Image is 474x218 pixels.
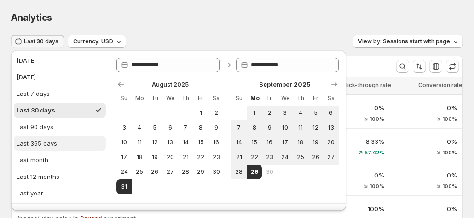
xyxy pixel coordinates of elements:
button: Sunday August 3 2025 [116,120,132,135]
span: 7 [235,124,243,131]
th: Monday [132,91,147,106]
span: 26 [312,153,319,161]
button: Wednesday September 10 2025 [277,120,293,135]
span: 12 [312,124,319,131]
button: Last 90 days [14,119,106,134]
div: Last 12 months [17,172,59,181]
th: Tuesday [147,91,162,106]
button: Friday August 1 2025 [193,106,208,120]
span: 19 [151,153,159,161]
span: Conversion rate [418,82,462,89]
span: We [281,94,289,102]
span: 100% [442,116,457,122]
span: 5 [151,124,159,131]
div: [DATE] [17,72,36,82]
span: Mo [250,94,258,102]
span: 9 [212,124,220,131]
button: Saturday September 6 2025 [324,106,339,120]
span: 100% [370,183,384,189]
span: We [166,94,174,102]
button: [DATE] [14,53,106,68]
span: 23 [212,153,220,161]
button: Thursday August 14 2025 [178,135,193,150]
span: 18 [135,153,143,161]
span: 27 [166,168,174,176]
button: Friday August 8 2025 [193,120,208,135]
span: 17 [120,153,128,161]
button: Sunday September 21 2025 [231,150,247,165]
button: Last year [14,186,106,200]
div: Last year [17,189,43,198]
button: Search and filter results [396,60,409,73]
button: Thursday September 11 2025 [293,120,308,135]
span: 15 [250,139,258,146]
button: View by: Sessions start with page [353,35,463,48]
span: 13 [327,124,335,131]
button: Friday September 12 2025 [308,120,323,135]
button: Tuesday August 5 2025 [147,120,162,135]
th: Tuesday [262,91,277,106]
button: Friday August 15 2025 [193,135,208,150]
button: Friday August 29 2025 [193,165,208,179]
span: 5 [312,109,319,117]
th: Saturday [324,91,339,106]
span: 3 [120,124,128,131]
span: 18 [296,139,304,146]
span: 20 [327,139,335,146]
span: 14 [235,139,243,146]
button: Monday September 15 2025 [247,135,262,150]
button: Tuesday August 19 2025 [147,150,162,165]
span: Currency: USD [73,38,113,45]
span: Th [181,94,189,102]
span: Sa [327,94,335,102]
span: 10 [120,139,128,146]
span: 1 [250,109,258,117]
span: 21 [181,153,189,161]
span: Th [296,94,304,102]
span: 4 [135,124,143,131]
p: 0% [323,171,384,180]
span: 4 [296,109,304,117]
p: 0% [395,137,457,146]
button: Friday August 22 2025 [193,150,208,165]
button: Last 30 days [11,35,64,48]
button: Monday August 18 2025 [132,150,147,165]
span: 29 [197,168,205,176]
span: 27 [327,153,335,161]
span: 28 [181,168,189,176]
span: Analytics [11,12,52,23]
span: 29 [250,168,258,176]
span: 2 [212,109,220,117]
p: 0% [395,103,457,112]
button: Last 365 days [14,136,106,151]
button: Saturday August 16 2025 [208,135,224,150]
span: 16 [266,139,273,146]
span: Su [235,94,243,102]
button: Last 7 days [14,86,106,101]
button: Monday September 1 2025 [247,106,262,120]
span: 100% [442,150,457,155]
th: Thursday [178,91,193,106]
span: 6 [166,124,174,131]
span: 22 [197,153,205,161]
button: Last month [14,153,106,167]
p: 8.33% [323,137,384,146]
button: Wednesday August 27 2025 [162,165,178,179]
button: Saturday August 2 2025 [208,106,224,120]
button: Monday September 22 2025 [247,150,262,165]
button: Start of range Sunday August 31 2025 [116,179,132,194]
button: Thursday September 25 2025 [293,150,308,165]
button: Saturday September 27 2025 [324,150,339,165]
div: Last 30 days [17,106,55,115]
th: Saturday [208,91,224,106]
span: 26 [151,168,159,176]
button: Saturday August 30 2025 [208,165,224,179]
button: Sunday September 14 2025 [231,135,247,150]
span: 24 [120,168,128,176]
span: 3 [281,109,289,117]
button: Monday September 8 2025 [247,120,262,135]
button: Sunday August 10 2025 [116,135,132,150]
span: 20 [166,153,174,161]
span: Sa [212,94,220,102]
button: Tuesday September 2 2025 [262,106,277,120]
